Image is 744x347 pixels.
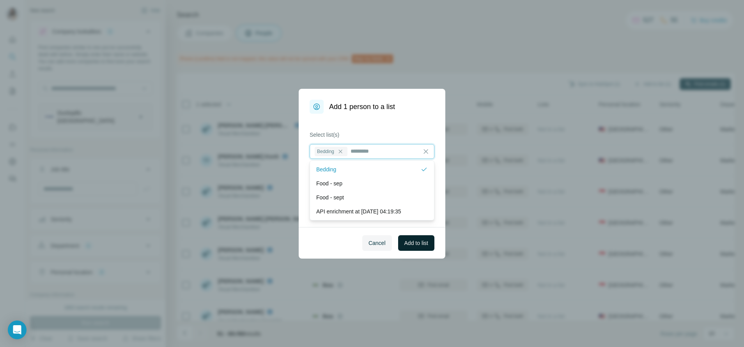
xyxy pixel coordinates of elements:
p: Food - sep [316,180,342,187]
p: Bedding [316,166,336,173]
p: Food - sept [316,194,344,201]
div: Bedding [315,147,347,156]
div: Open Intercom Messenger [8,321,27,339]
label: Select list(s) [310,131,434,139]
span: Add to list [404,239,428,247]
button: Add to list [398,235,434,251]
h1: Add 1 person to a list [329,101,395,112]
p: API enrichment at [DATE] 04:19:35 [316,208,401,215]
span: Cancel [368,239,386,247]
button: Cancel [362,235,392,251]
